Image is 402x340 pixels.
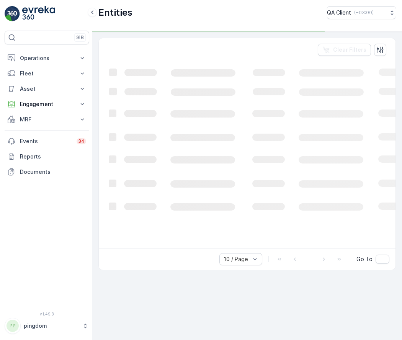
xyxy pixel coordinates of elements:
[20,116,74,123] p: MRF
[20,168,86,176] p: Documents
[98,7,132,19] p: Entities
[327,6,396,19] button: QA Client(+03:00)
[7,320,19,332] div: PP
[318,44,371,56] button: Clear Filters
[333,46,366,54] p: Clear Filters
[5,134,89,149] a: Events34
[5,96,89,112] button: Engagement
[327,9,351,16] p: QA Client
[5,112,89,127] button: MRF
[24,322,78,330] p: pingdom
[5,6,20,21] img: logo
[20,153,86,160] p: Reports
[20,54,74,62] p: Operations
[5,149,89,164] a: Reports
[22,6,55,21] img: logo_light-DOdMpM7g.png
[78,138,85,144] p: 34
[20,137,72,145] p: Events
[5,318,89,334] button: PPpingdom
[76,34,84,41] p: ⌘B
[356,255,373,263] span: Go To
[20,70,74,77] p: Fleet
[5,51,89,66] button: Operations
[5,66,89,81] button: Fleet
[5,312,89,316] span: v 1.49.3
[20,100,74,108] p: Engagement
[5,81,89,96] button: Asset
[20,85,74,93] p: Asset
[5,164,89,180] a: Documents
[354,10,374,16] p: ( +03:00 )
